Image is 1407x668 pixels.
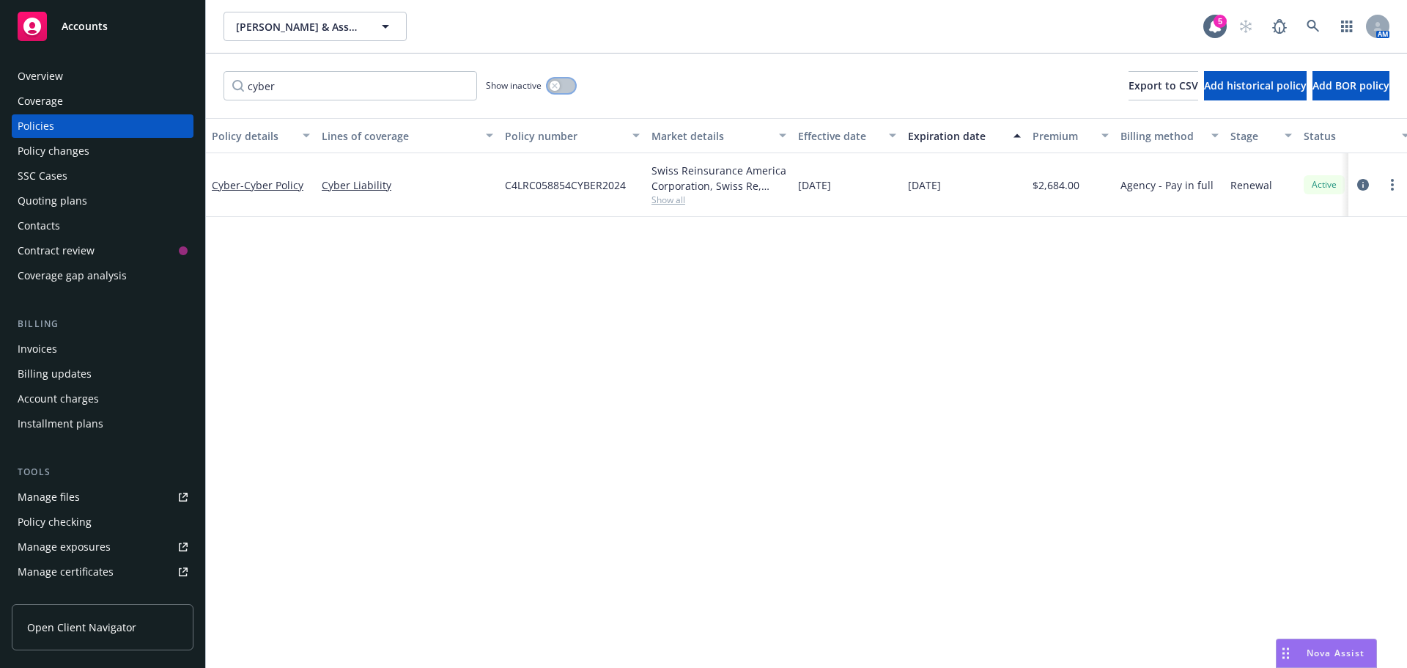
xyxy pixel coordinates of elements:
[18,264,127,287] div: Coverage gap analysis
[505,177,626,193] span: C4LRC058854CYBER2024
[12,89,193,113] a: Coverage
[1384,176,1401,194] a: more
[1204,78,1307,92] span: Add historical policy
[18,139,89,163] div: Policy changes
[12,465,193,480] div: Tools
[1231,12,1260,41] a: Start snowing
[12,214,193,238] a: Contacts
[1033,128,1093,144] div: Premium
[12,362,193,386] a: Billing updates
[12,485,193,509] a: Manage files
[18,535,111,559] div: Manage exposures
[902,118,1027,153] button: Expiration date
[224,12,407,41] button: [PERSON_NAME] & Associates CPAs, LLP
[18,164,67,188] div: SSC Cases
[322,177,493,193] a: Cyber Liability
[12,585,193,609] a: Manage claims
[1276,639,1377,668] button: Nova Assist
[651,128,770,144] div: Market details
[1129,78,1198,92] span: Export to CSV
[1277,639,1295,667] div: Drag to move
[798,177,831,193] span: [DATE]
[18,239,95,263] div: Contract review
[1033,177,1079,193] span: $2,684.00
[18,189,87,213] div: Quoting plans
[12,65,193,88] a: Overview
[1115,118,1225,153] button: Billing method
[1214,15,1227,28] div: 5
[1230,128,1276,144] div: Stage
[1299,12,1328,41] a: Search
[1354,176,1372,194] a: circleInformation
[1312,71,1389,100] button: Add BOR policy
[1027,118,1115,153] button: Premium
[1120,177,1214,193] span: Agency - Pay in full
[18,560,114,584] div: Manage certificates
[646,118,792,153] button: Market details
[499,118,646,153] button: Policy number
[12,264,193,287] a: Coverage gap analysis
[18,89,63,113] div: Coverage
[12,560,193,584] a: Manage certificates
[798,128,880,144] div: Effective date
[1332,12,1362,41] a: Switch app
[240,178,303,192] span: - Cyber Policy
[27,620,136,635] span: Open Client Navigator
[12,510,193,534] a: Policy checking
[1304,128,1393,144] div: Status
[1129,71,1198,100] button: Export to CSV
[908,128,1005,144] div: Expiration date
[12,317,193,331] div: Billing
[12,6,193,47] a: Accounts
[18,362,92,386] div: Billing updates
[1265,12,1294,41] a: Report a Bug
[236,19,363,34] span: [PERSON_NAME] & Associates CPAs, LLP
[62,21,108,32] span: Accounts
[12,139,193,163] a: Policy changes
[12,189,193,213] a: Quoting plans
[206,118,316,153] button: Policy details
[12,387,193,411] a: Account charges
[18,337,57,361] div: Invoices
[792,118,902,153] button: Effective date
[18,114,54,138] div: Policies
[12,114,193,138] a: Policies
[18,485,80,509] div: Manage files
[212,178,303,192] a: Cyber
[1204,71,1307,100] button: Add historical policy
[12,535,193,559] a: Manage exposures
[212,128,294,144] div: Policy details
[18,214,60,238] div: Contacts
[12,239,193,263] a: Contract review
[316,118,499,153] button: Lines of coverage
[18,387,99,411] div: Account charges
[12,412,193,436] a: Installment plans
[224,71,477,100] input: Filter by keyword...
[908,177,941,193] span: [DATE]
[1120,128,1203,144] div: Billing method
[486,79,542,92] span: Show inactive
[1225,118,1298,153] button: Stage
[1230,177,1272,193] span: Renewal
[505,128,624,144] div: Policy number
[651,194,786,206] span: Show all
[651,163,786,194] div: Swiss Reinsurance America Corporation, Swiss Re, Coalition Insurance Solutions (MGA), Amwins
[1310,178,1339,191] span: Active
[18,65,63,88] div: Overview
[12,164,193,188] a: SSC Cases
[1307,647,1364,659] span: Nova Assist
[12,337,193,361] a: Invoices
[18,412,103,436] div: Installment plans
[18,510,92,534] div: Policy checking
[1312,78,1389,92] span: Add BOR policy
[322,128,477,144] div: Lines of coverage
[18,585,92,609] div: Manage claims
